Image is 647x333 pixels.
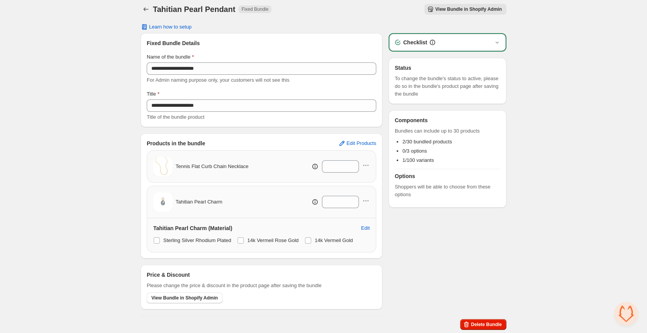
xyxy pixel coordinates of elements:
h3: Tahitian Pearl Charm (Material) [153,224,232,232]
span: To change the bundle's status to active, please do so in the bundle's product page after saving t... [395,75,500,98]
h3: Checklist [403,39,427,46]
h3: Fixed Bundle Details [147,39,376,47]
span: Title of the bundle product [147,114,204,120]
span: Delete Bundle [471,321,502,328]
span: 2/30 bundled products [402,139,452,145]
span: View Bundle in Shopify Admin [151,295,218,301]
button: Learn how to setup [136,22,196,32]
span: Edit [361,225,370,231]
span: Bundles can include up to 30 products [395,127,500,135]
h3: Options [395,172,500,180]
span: 1/100 variants [402,157,434,163]
span: Tennis Flat Curb Chain Necklace [176,163,248,170]
label: Title [147,90,159,98]
label: Name of the bundle [147,53,194,61]
h3: Status [395,64,500,72]
h3: Price & Discount [147,271,190,279]
span: Please change the price & discount in the product page after saving the bundle [147,282,322,289]
span: View Bundle in Shopify Admin [435,6,502,12]
span: For Admin naming purpose only, your customers will not see this [147,77,289,83]
button: Edit Products [334,137,381,150]
img: Tahitian Pearl Charm [153,192,173,212]
span: Edit Products [347,140,376,146]
span: 0/3 options [402,148,427,154]
img: Tennis Flat Curb Chain Necklace [153,157,173,176]
span: 14k Vermeil Rose Gold [247,237,298,243]
button: Back [141,4,151,15]
h1: Tahitian Pearl Pendant [153,5,235,14]
span: Sterling Silver Rhodium Plated [163,237,231,243]
h3: Products in the bundle [147,140,205,147]
a: Open chat [615,302,638,325]
span: Tahitian Pearl Charm [176,198,222,206]
span: 14k Vermeil Gold [315,237,353,243]
button: View Bundle in Shopify Admin [424,4,506,15]
span: Learn how to setup [149,24,192,30]
h3: Components [395,116,428,124]
button: Delete Bundle [460,319,506,330]
button: View Bundle in Shopify Admin [147,293,223,303]
button: Edit [357,222,374,234]
span: Fixed Bundle [241,6,268,12]
span: Shoppers will be able to choose from these options [395,183,500,198]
